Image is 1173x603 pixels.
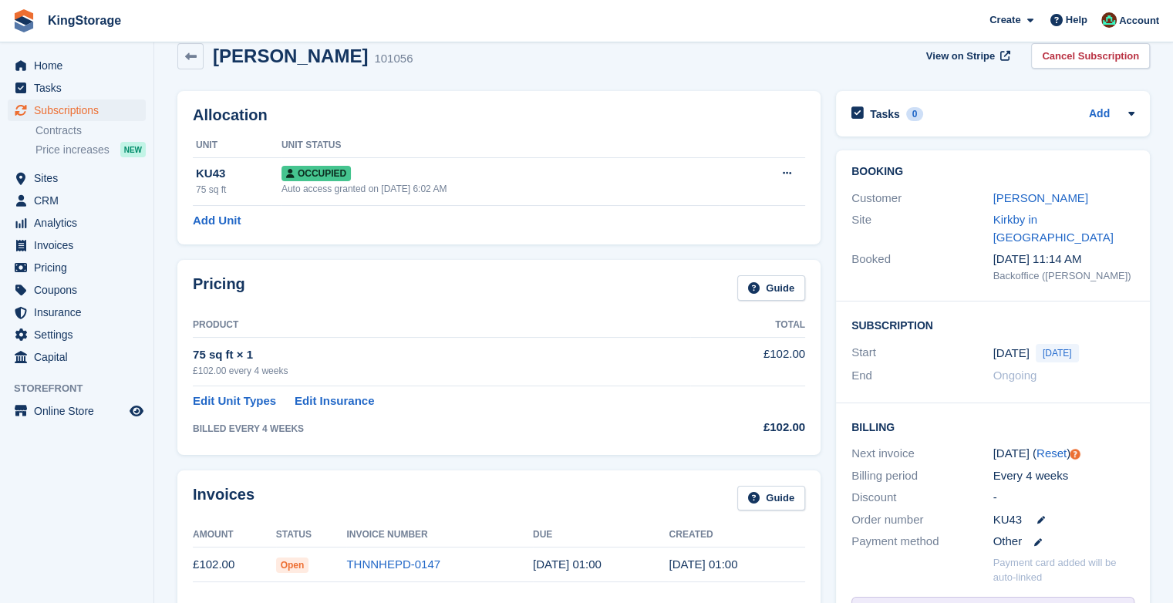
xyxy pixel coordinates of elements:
th: Unit Status [281,133,720,158]
img: John King [1101,12,1117,28]
a: Cancel Subscription [1031,43,1150,69]
div: Other [993,533,1135,551]
time: 2025-08-28 00:00:52 UTC [669,558,737,571]
a: Price increases NEW [35,141,146,158]
a: KingStorage [42,8,127,33]
a: menu [8,346,146,368]
a: Reset [1036,446,1067,460]
div: Auto access granted on [DATE] 6:02 AM [281,182,720,196]
div: 75 sq ft [196,183,281,197]
div: 0 [906,107,924,121]
a: menu [8,55,146,76]
div: NEW [120,142,146,157]
a: menu [8,257,146,278]
a: [PERSON_NAME] [993,191,1088,204]
a: Add [1089,106,1110,123]
div: Site [851,211,993,246]
div: [DATE] ( ) [993,445,1135,463]
th: Created [669,523,805,547]
span: [DATE] [1036,344,1079,362]
a: menu [8,234,146,256]
a: menu [8,279,146,301]
time: 2025-08-29 00:00:00 UTC [533,558,602,571]
a: menu [8,167,146,189]
td: £102.00 [193,547,276,582]
th: Product [193,313,690,338]
h2: Invoices [193,486,254,511]
img: stora-icon-8386f47178a22dfd0bd8f6a31ec36ba5ce8667c1dd55bd0f319d3a0aa187defe.svg [12,9,35,32]
span: Invoices [34,234,126,256]
a: menu [8,190,146,211]
a: Preview store [127,402,146,420]
a: Guide [737,275,805,301]
div: Billing period [851,467,993,485]
div: £102.00 [690,419,805,436]
span: Analytics [34,212,126,234]
th: Amount [193,523,276,547]
div: Order number [851,511,993,529]
div: - [993,489,1135,507]
a: menu [8,400,146,422]
h2: [PERSON_NAME] [213,45,368,66]
a: Edit Insurance [295,392,374,410]
span: Capital [34,346,126,368]
span: Create [989,12,1020,28]
td: £102.00 [690,337,805,386]
div: Next invoice [851,445,993,463]
div: Start [851,344,993,362]
div: Booked [851,251,993,283]
span: KU43 [993,511,1023,529]
div: £102.00 every 4 weeks [193,364,690,378]
div: [DATE] 11:14 AM [993,251,1135,268]
span: Subscriptions [34,99,126,121]
div: BILLED EVERY 4 WEEKS [193,422,690,436]
div: Every 4 weeks [993,467,1135,485]
span: Pricing [34,257,126,278]
a: View on Stripe [920,43,1013,69]
span: CRM [34,190,126,211]
div: Payment method [851,533,993,551]
div: 101056 [374,50,413,68]
span: Occupied [281,166,351,181]
span: Ongoing [993,369,1037,382]
div: 75 sq ft × 1 [193,346,690,364]
a: Contracts [35,123,146,138]
th: Unit [193,133,281,158]
div: End [851,367,993,385]
time: 2025-08-28 00:00:00 UTC [993,345,1030,362]
span: Insurance [34,301,126,323]
a: Add Unit [193,212,241,230]
a: menu [8,99,146,121]
div: Customer [851,190,993,207]
a: menu [8,77,146,99]
span: Settings [34,324,126,345]
h2: Tasks [870,107,900,121]
span: Online Store [34,400,126,422]
span: Tasks [34,77,126,99]
span: Storefront [14,381,153,396]
h2: Billing [851,419,1134,434]
span: Help [1066,12,1087,28]
h2: Subscription [851,317,1134,332]
th: Total [690,313,805,338]
span: Sites [34,167,126,189]
th: Due [533,523,669,547]
a: menu [8,212,146,234]
span: Home [34,55,126,76]
span: Coupons [34,279,126,301]
th: Status [276,523,347,547]
a: Kirkby in [GEOGRAPHIC_DATA] [993,213,1114,244]
a: menu [8,324,146,345]
th: Invoice Number [346,523,533,547]
span: Open [276,558,309,573]
div: Tooltip anchor [1068,447,1082,461]
div: Backoffice ([PERSON_NAME]) [993,268,1135,284]
div: KU43 [196,165,281,183]
h2: Allocation [193,106,805,124]
a: Guide [737,486,805,511]
a: THNNHEPD-0147 [346,558,440,571]
p: Payment card added will be auto-linked [993,555,1135,585]
a: Edit Unit Types [193,392,276,410]
h2: Pricing [193,275,245,301]
span: View on Stripe [926,49,995,64]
